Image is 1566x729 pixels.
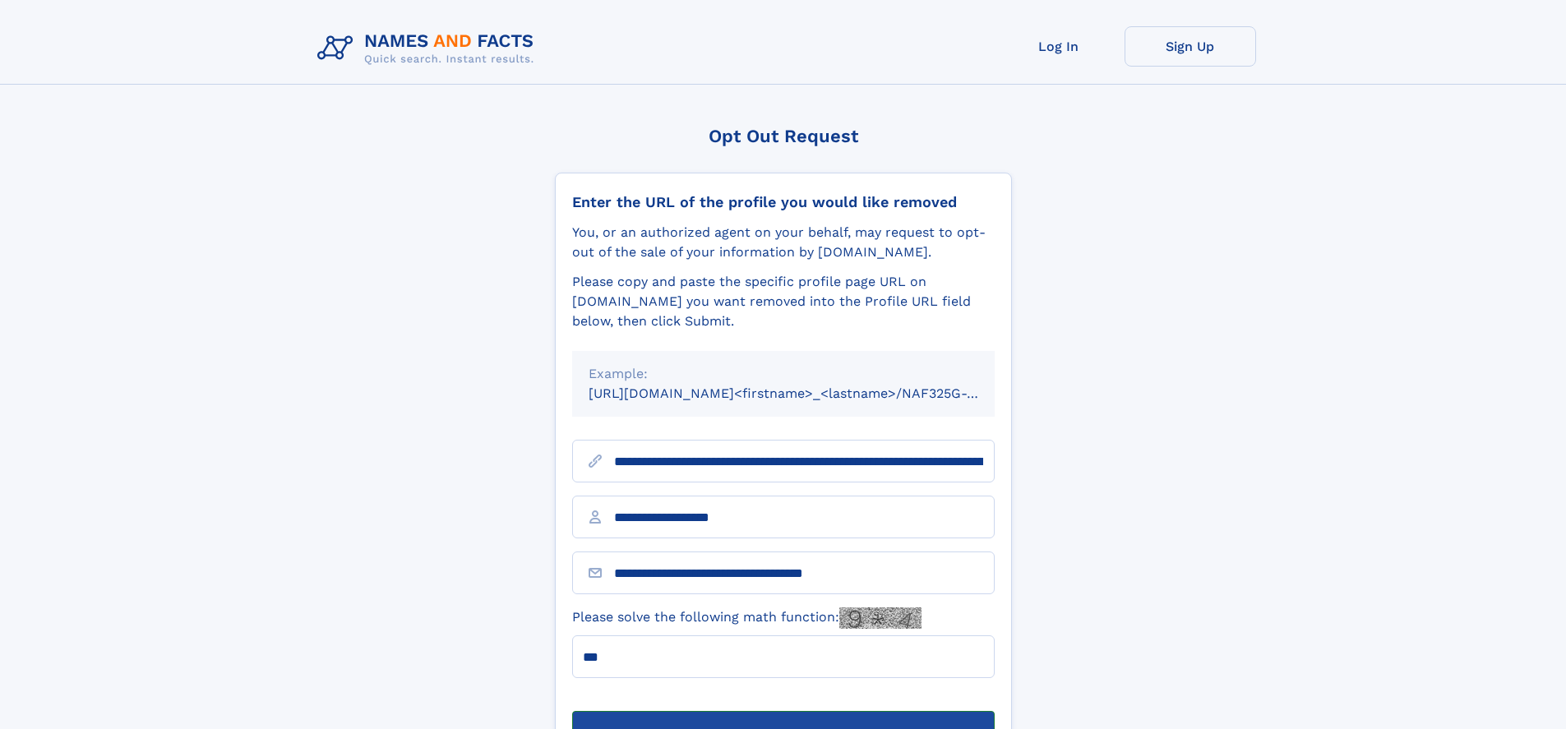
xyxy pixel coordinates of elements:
[589,364,978,384] div: Example:
[572,223,995,262] div: You, or an authorized agent on your behalf, may request to opt-out of the sale of your informatio...
[572,272,995,331] div: Please copy and paste the specific profile page URL on [DOMAIN_NAME] you want removed into the Pr...
[589,385,1026,401] small: [URL][DOMAIN_NAME]<firstname>_<lastname>/NAF325G-xxxxxxxx
[1125,26,1256,67] a: Sign Up
[993,26,1125,67] a: Log In
[572,607,922,629] label: Please solve the following math function:
[555,126,1012,146] div: Opt Out Request
[572,193,995,211] div: Enter the URL of the profile you would like removed
[311,26,547,71] img: Logo Names and Facts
